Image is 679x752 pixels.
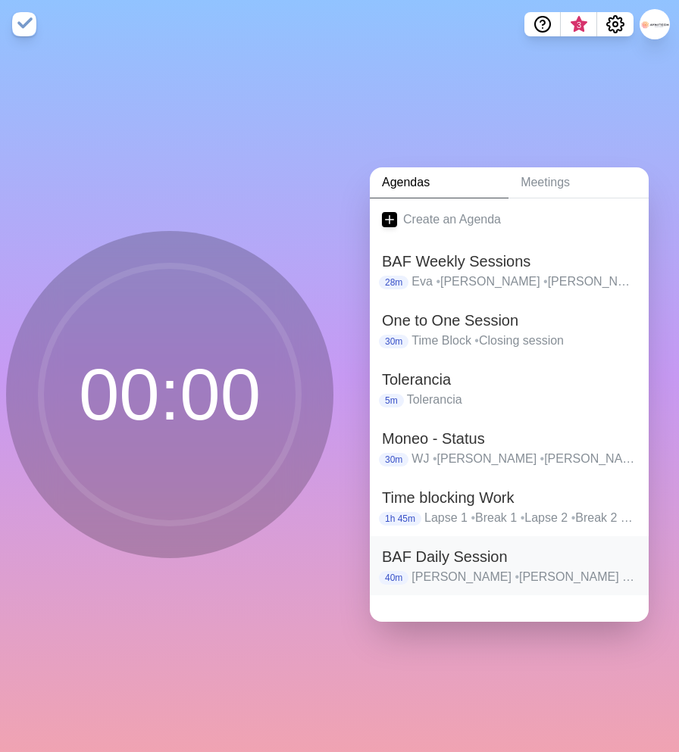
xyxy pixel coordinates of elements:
[411,332,637,350] p: Time Block Closing session
[521,511,525,524] span: •
[382,368,637,391] h2: Tolerancia
[379,571,408,585] p: 40m
[424,509,637,527] p: Lapse 1 Break 1 Lapse 2 Break 2 Lapse 3 Break 3 Lapse 4 last Break
[515,570,519,583] span: •
[12,12,36,36] img: timeblocks logo
[370,198,649,241] a: Create an Agenda
[379,512,421,526] p: 1h 45m
[571,511,576,524] span: •
[407,391,637,409] p: Tolerancia
[474,334,479,347] span: •
[411,450,637,468] p: WJ [PERSON_NAME] [PERSON_NAME] Angel [PERSON_NAME] [PERSON_NAME]
[379,276,408,289] p: 28m
[540,452,545,465] span: •
[433,452,437,465] span: •
[597,12,634,36] button: Settings
[543,275,548,288] span: •
[382,250,637,273] h2: BAF Weekly Sessions
[370,167,508,198] a: Agendas
[382,545,637,568] h2: BAF Daily Session
[471,511,475,524] span: •
[561,12,597,36] button: What’s new
[573,19,585,31] span: 3
[379,335,408,348] p: 30m
[411,273,637,291] p: Eva [PERSON_NAME] [PERSON_NAME] [PERSON_NAME] [PERSON_NAME] [PERSON_NAME] Angel
[379,453,408,466] p: 30m
[382,309,637,332] h2: One to One Session
[382,486,637,509] h2: Time blocking Work
[382,427,637,450] h2: Moneo - Status
[436,275,440,288] span: •
[508,167,649,198] a: Meetings
[379,394,404,407] p: 5m
[524,12,561,36] button: Help
[411,568,637,586] p: [PERSON_NAME] [PERSON_NAME] [PERSON_NAME] Angel Yako Eva [PERSON_NAME] [PERSON_NAME] Ausubel [PER...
